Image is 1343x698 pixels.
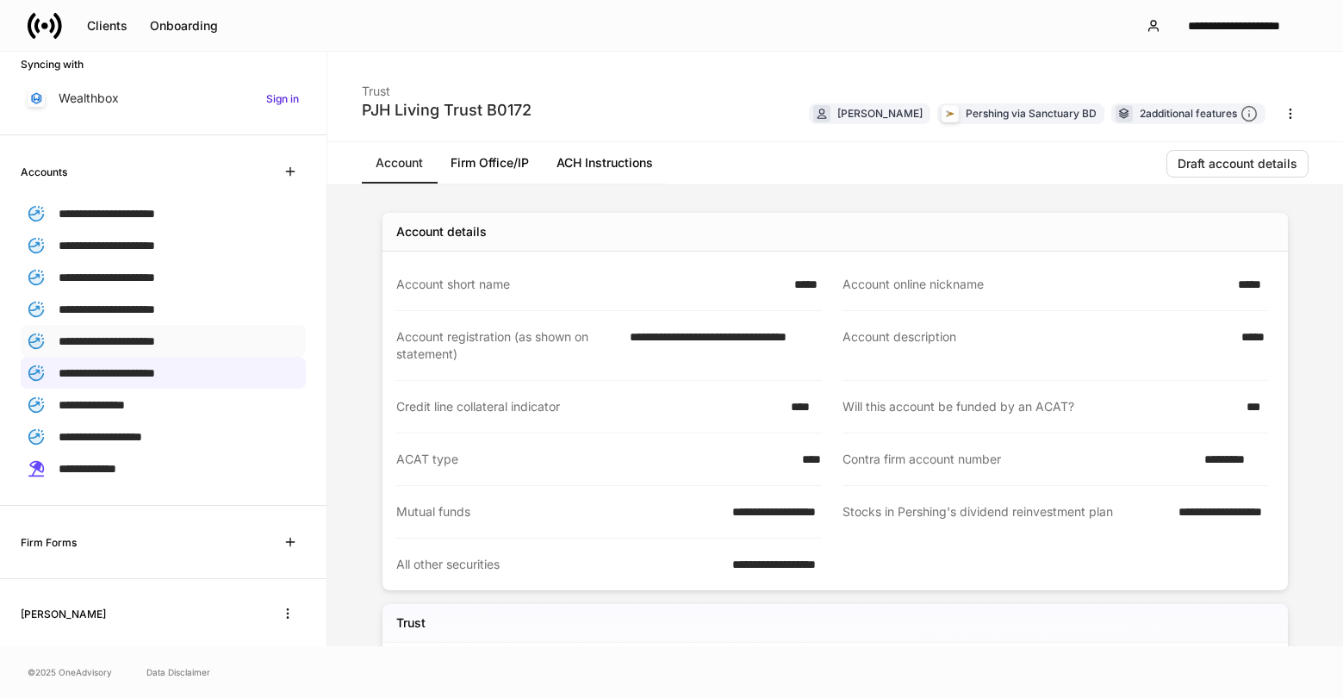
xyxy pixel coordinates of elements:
[396,398,780,415] div: Credit line collateral indicator
[842,276,1228,293] div: Account online nickname
[21,56,84,72] h6: Syncing with
[28,665,112,679] span: © 2025 OneAdvisory
[966,105,1097,122] div: Pershing via Sanctuary BD
[362,142,437,184] a: Account
[437,142,543,184] a: Firm Office/IP
[396,556,722,573] div: All other securities
[87,20,127,32] div: Clients
[396,276,784,293] div: Account short name
[21,606,106,622] h6: [PERSON_NAME]
[59,90,119,107] p: Wealthbox
[842,451,1195,468] div: Contra firm account number
[150,20,218,32] div: Onboarding
[266,90,299,107] h6: Sign in
[842,398,1237,415] div: Will this account be funded by an ACAT?
[139,12,229,40] button: Onboarding
[21,83,306,114] a: WealthboxSign in
[21,534,77,551] h6: Firm Forms
[842,328,1231,363] div: Account description
[396,503,722,520] div: Mutual funds
[1140,105,1258,123] div: 2 additional features
[146,665,210,679] a: Data Disclaimer
[21,164,67,180] h6: Accounts
[396,328,619,363] div: Account registration (as shown on statement)
[543,142,667,184] a: ACH Instructions
[396,223,487,240] div: Account details
[21,638,306,669] a: [PERSON_NAME]
[59,645,158,662] p: [PERSON_NAME]
[1166,150,1309,178] button: Draft account details
[1178,158,1297,170] div: Draft account details
[362,72,532,100] div: Trust
[362,100,532,121] div: PJH Living Trust B0172
[842,503,1168,521] div: Stocks in Pershing's dividend reinvestment plan
[837,105,923,122] div: [PERSON_NAME]
[76,12,139,40] button: Clients
[396,614,426,632] h5: Trust
[396,451,792,468] div: ACAT type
